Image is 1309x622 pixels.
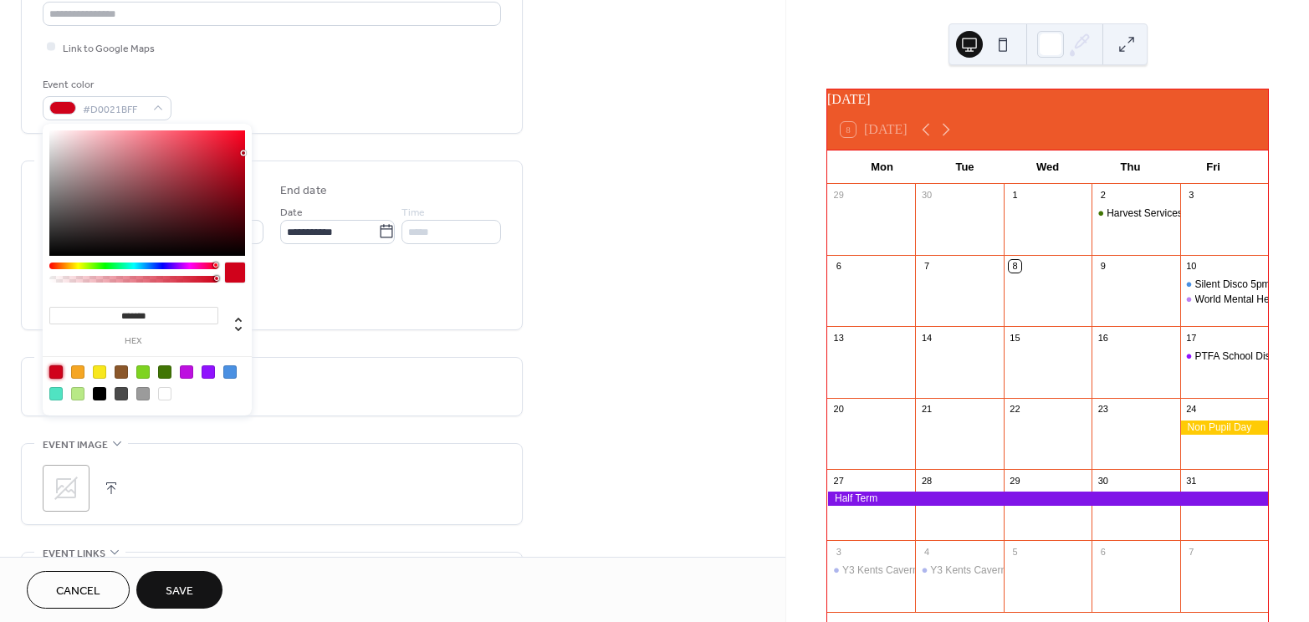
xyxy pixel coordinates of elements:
[832,474,845,487] div: 27
[827,89,1268,110] div: [DATE]
[1009,189,1021,201] div: 1
[1180,421,1268,435] div: Non Pupil Day
[202,365,215,379] div: #9013FE
[158,365,171,379] div: #417505
[93,387,106,400] div: #000000
[136,387,150,400] div: #9B9B9B
[930,563,1086,578] div: Y3 Kents Cavern Sycamore/Willow
[1009,545,1021,558] div: 5
[1180,293,1268,307] div: World Mental Health Day
[1009,403,1021,416] div: 22
[1092,206,1179,221] div: Harvest Services
[280,182,327,200] div: End date
[832,545,845,558] div: 3
[401,203,425,221] span: Time
[1185,331,1198,344] div: 17
[1097,189,1109,201] div: 2
[1195,278,1299,292] div: Silent Disco 5pm - 6pm
[1180,349,1268,364] div: PTFA School Discos
[1195,349,1286,364] div: PTFA School Discos
[1185,474,1198,487] div: 31
[43,545,105,563] span: Event links
[93,365,106,379] div: #F8E71C
[923,150,1006,184] div: Tue
[1097,331,1109,344] div: 16
[832,403,845,416] div: 20
[1097,474,1109,487] div: 30
[49,337,218,346] label: hex
[166,583,193,600] span: Save
[1097,545,1109,558] div: 6
[1185,189,1198,201] div: 3
[920,260,933,273] div: 7
[1185,403,1198,416] div: 24
[1097,403,1109,416] div: 23
[280,203,303,221] span: Date
[115,365,128,379] div: #8B572A
[136,571,222,609] button: Save
[1006,150,1089,184] div: Wed
[1009,474,1021,487] div: 29
[1172,150,1255,184] div: Fri
[920,331,933,344] div: 14
[1009,260,1021,273] div: 8
[841,150,923,184] div: Mon
[827,563,915,578] div: Y3 Kents Cavern Beech Class
[223,365,237,379] div: #4A90E2
[158,387,171,400] div: #FFFFFF
[180,365,193,379] div: #BD10E0
[842,563,977,578] div: Y3 Kents Cavern Beech Class
[115,387,128,400] div: #4A4A4A
[1185,260,1198,273] div: 10
[1185,545,1198,558] div: 7
[43,76,168,94] div: Event color
[1180,278,1268,292] div: Silent Disco 5pm - 6pm
[63,39,155,57] span: Link to Google Maps
[832,331,845,344] div: 13
[71,387,84,400] div: #B8E986
[832,189,845,201] div: 29
[49,387,63,400] div: #50E3C2
[920,474,933,487] div: 28
[136,365,150,379] div: #7ED321
[1089,150,1172,184] div: Thu
[920,403,933,416] div: 21
[920,545,933,558] div: 4
[1009,331,1021,344] div: 15
[1107,206,1183,221] div: Harvest Services
[71,365,84,379] div: #F5A623
[920,189,933,201] div: 30
[1097,260,1109,273] div: 9
[83,100,145,118] span: #D0021BFF
[43,465,89,512] div: ;
[832,260,845,273] div: 6
[27,571,130,609] button: Cancel
[1195,293,1306,307] div: World Mental Health Day
[56,583,100,600] span: Cancel
[915,563,1003,578] div: Y3 Kents Cavern Sycamore/Willow
[49,365,63,379] div: #D0021B
[43,436,108,454] span: Event image
[827,492,1268,506] div: Half Term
